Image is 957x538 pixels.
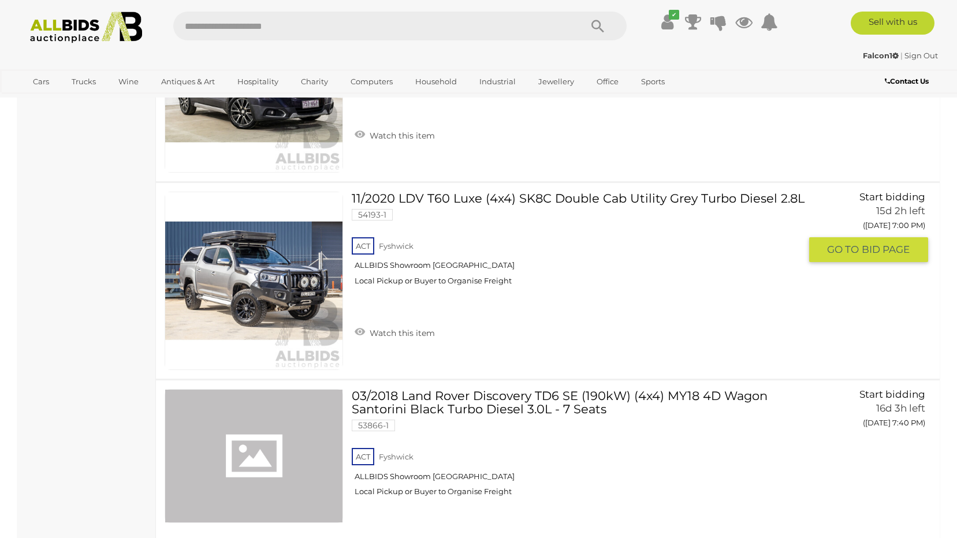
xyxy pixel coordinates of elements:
a: Industrial [472,72,523,91]
a: Start bidding 16d 3h left ([DATE] 7:40 PM) [818,389,928,434]
a: Hospitality [230,72,286,91]
span: GO TO [827,243,862,256]
a: Sell with us [851,12,934,35]
a: Household [408,72,464,91]
a: Watch this item [352,126,438,143]
a: Sports [634,72,672,91]
a: Antiques & Art [154,72,222,91]
a: Falcon1 [863,51,900,60]
span: Watch this item [367,328,435,338]
span: | [900,51,903,60]
a: 11/2020 LDV T60 Luxe (4x4) SK8C Double Cab Utility Grey Turbo Diesel 2.8L 54193-1 ACT Fyshwick AL... [360,192,800,294]
a: ✔ [659,12,676,32]
span: Start bidding [859,191,925,203]
button: GO TOBID PAGE [809,237,928,262]
a: Charity [293,72,336,91]
a: Wine [111,72,146,91]
span: Start bidding [859,388,925,400]
a: [GEOGRAPHIC_DATA] [25,91,122,110]
a: Contact Us [885,75,932,88]
a: Cars [25,72,57,91]
a: Jewellery [531,72,582,91]
a: Computers [343,72,400,91]
b: Contact Us [885,77,929,85]
button: Search [569,12,627,40]
span: BID PAGE [862,243,910,256]
a: Office [589,72,626,91]
i: ✔ [669,10,679,20]
a: Start bidding 15d 2h left ([DATE] 7:00 PM) GO TOBID PAGE [818,192,928,263]
a: Trucks [64,72,103,91]
a: Watch this item [352,323,438,341]
a: 03/2018 Land Rover Discovery TD6 SE (190kW) (4x4) MY18 4D Wagon Santorini Black Turbo Diesel 3.0L... [360,389,800,505]
span: Watch this item [367,130,435,141]
img: Allbids.com.au [24,12,149,43]
a: Sign Out [904,51,938,60]
strong: Falcon1 [863,51,899,60]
